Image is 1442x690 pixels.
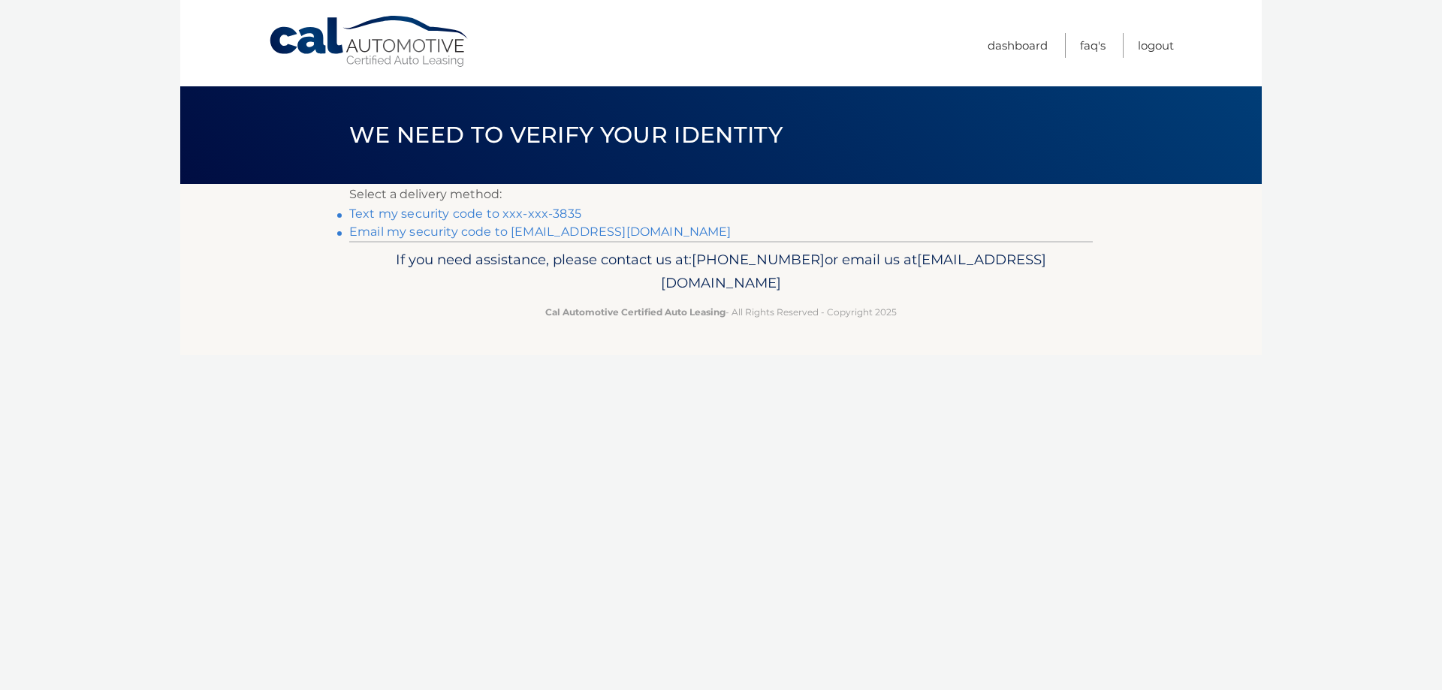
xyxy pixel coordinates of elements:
p: Select a delivery method: [349,184,1093,205]
p: - All Rights Reserved - Copyright 2025 [359,304,1083,320]
span: [PHONE_NUMBER] [692,251,825,268]
a: Logout [1138,33,1174,58]
a: Email my security code to [EMAIL_ADDRESS][DOMAIN_NAME] [349,224,732,239]
a: Dashboard [988,33,1048,58]
strong: Cal Automotive Certified Auto Leasing [545,306,726,318]
p: If you need assistance, please contact us at: or email us at [359,248,1083,296]
a: FAQ's [1080,33,1106,58]
a: Cal Automotive [268,15,471,68]
a: Text my security code to xxx-xxx-3835 [349,206,581,221]
span: We need to verify your identity [349,121,783,149]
